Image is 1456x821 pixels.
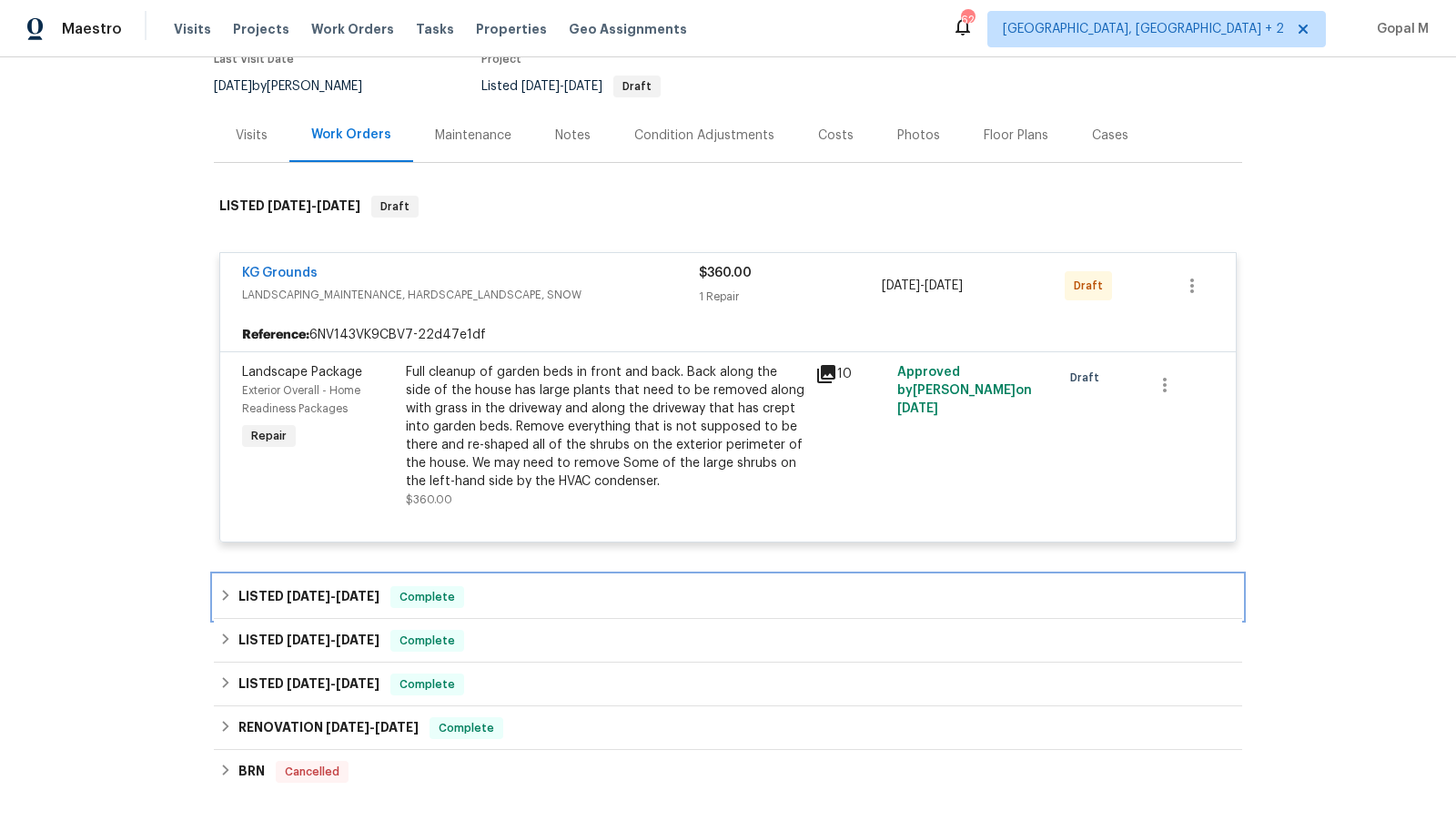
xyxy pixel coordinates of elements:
span: [DATE] [521,80,560,93]
h6: LISTED [238,586,379,608]
span: - [287,633,379,646]
div: LISTED [DATE]-[DATE]Complete [214,663,1242,706]
span: Project [481,54,521,65]
span: - [882,277,963,295]
div: LISTED [DATE]-[DATE]Complete [214,619,1242,663]
span: Landscape Package [242,366,362,379]
div: by [PERSON_NAME] [214,76,384,97]
b: Reference: [242,326,309,344]
h6: LISTED [238,630,379,652]
span: Draft [615,81,659,92]
span: - [521,80,602,93]
span: - [287,677,379,690]
span: Gopal M [1370,20,1429,38]
span: [DATE] [317,199,360,212]
div: Photos [897,127,940,145]
span: Draft [1070,369,1107,387]
span: Repair [244,427,294,445]
span: Draft [1074,277,1110,295]
a: KG Grounds [242,267,318,279]
span: Listed [481,80,661,93]
span: [DATE] [287,633,330,646]
div: Floor Plans [984,127,1048,145]
span: [DATE] [214,80,252,93]
h6: LISTED [238,674,379,695]
span: Work Orders [311,20,394,38]
span: Complete [392,632,462,650]
span: [DATE] [375,721,419,734]
div: LISTED [DATE]-[DATE]Complete [214,575,1242,619]
span: [DATE] [287,677,330,690]
span: [DATE] [336,633,379,646]
span: LANDSCAPING_MAINTENANCE, HARDSCAPE_LANDSCAPE, SNOW [242,286,699,304]
span: [DATE] [287,590,330,603]
h6: LISTED [219,196,360,218]
span: Tasks [416,23,454,35]
span: Visits [174,20,211,38]
h6: RENOVATION [238,717,419,739]
span: - [268,199,360,212]
span: Draft [373,198,417,216]
span: Approved by [PERSON_NAME] on [897,366,1032,415]
div: Full cleanup of garden beds in front and back. Back along the side of the house has large plants ... [406,363,804,491]
div: 6NV143VK9CBV7-22d47e1df [220,319,1236,351]
span: $360.00 [406,494,452,505]
span: Geo Assignments [569,20,687,38]
span: Cancelled [278,763,347,781]
span: [GEOGRAPHIC_DATA], [GEOGRAPHIC_DATA] + 2 [1003,20,1284,38]
span: Exterior Overall - Home Readiness Packages [242,385,360,414]
div: Cases [1092,127,1128,145]
span: Complete [392,588,462,606]
div: 1 Repair [699,288,882,306]
span: $360.00 [699,267,752,279]
span: [DATE] [564,80,602,93]
div: RENOVATION [DATE]-[DATE]Complete [214,706,1242,750]
div: 62 [961,11,974,29]
div: 10 [815,363,886,385]
span: Properties [476,20,547,38]
span: Complete [431,719,501,737]
span: - [287,590,379,603]
div: Condition Adjustments [634,127,774,145]
span: [DATE] [326,721,369,734]
div: Maintenance [435,127,511,145]
span: [DATE] [897,402,938,415]
span: [DATE] [336,590,379,603]
div: LISTED [DATE]-[DATE]Draft [214,177,1242,236]
span: [DATE] [925,279,963,292]
span: [DATE] [336,677,379,690]
div: Costs [818,127,854,145]
span: Complete [392,675,462,694]
h6: BRN [238,761,265,783]
div: Notes [555,127,591,145]
div: Work Orders [311,126,391,144]
span: Maestro [62,20,122,38]
span: [DATE] [882,279,920,292]
span: - [326,721,419,734]
span: [DATE] [268,199,311,212]
span: Last Visit Date [214,54,294,65]
div: Visits [236,127,268,145]
span: Projects [233,20,289,38]
div: BRN Cancelled [214,750,1242,794]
